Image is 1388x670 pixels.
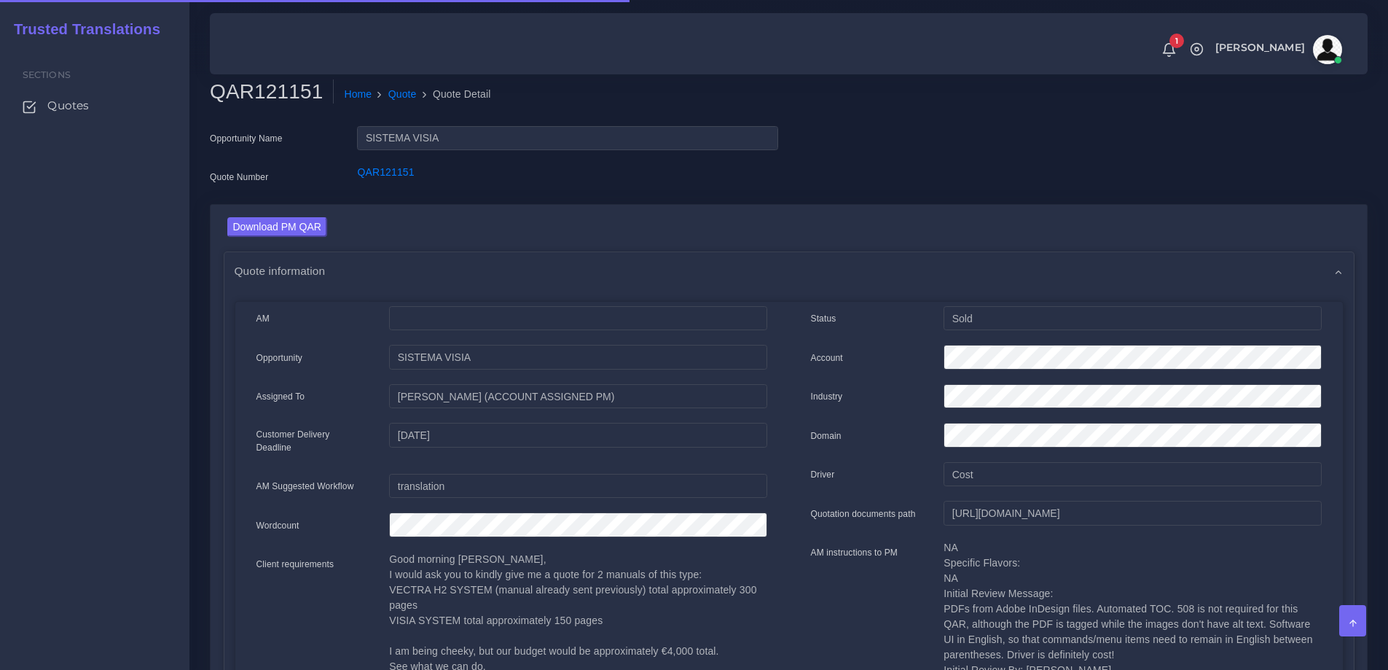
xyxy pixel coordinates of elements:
label: Driver [811,468,835,481]
a: Home [344,87,372,102]
label: Industry [811,390,843,403]
span: Quotes [47,98,89,114]
label: AM [256,312,270,325]
input: pm [389,384,766,409]
div: Quote information [224,252,1354,289]
label: Opportunity Name [210,132,283,145]
a: [PERSON_NAME]avatar [1208,35,1347,64]
span: [PERSON_NAME] [1215,42,1305,52]
label: Assigned To [256,390,305,403]
span: Quote information [235,262,326,279]
a: QAR121151 [357,166,414,178]
input: Download PM QAR [227,217,327,237]
a: Trusted Translations [4,17,160,42]
label: Opportunity [256,351,303,365]
label: Quotation documents path [811,507,916,521]
label: AM instructions to PM [811,546,898,559]
label: Quote Number [210,171,268,184]
h2: Trusted Translations [4,20,160,38]
span: Sections [23,69,71,80]
label: Client requirements [256,558,334,571]
img: avatar [1313,35,1342,64]
li: Quote Detail [417,87,491,102]
h2: QAR121151 [210,79,334,104]
label: Customer Delivery Deadline [256,428,368,454]
label: Status [811,312,836,325]
label: Account [811,351,843,365]
a: Quotes [11,90,179,121]
label: AM Suggested Workflow [256,480,354,493]
span: 1 [1169,34,1184,48]
a: Quote [388,87,417,102]
label: Wordcount [256,519,299,532]
a: 1 [1156,42,1182,58]
label: Domain [811,429,842,443]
